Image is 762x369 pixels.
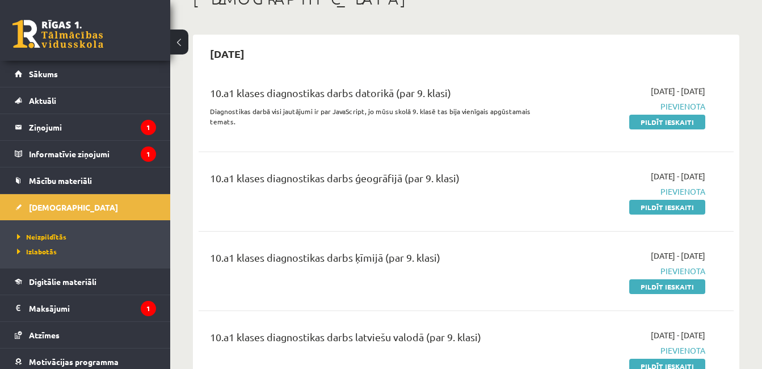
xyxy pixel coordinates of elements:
[17,247,57,256] span: Izlabotās
[29,69,58,79] span: Sākums
[651,85,705,97] span: [DATE] - [DATE]
[651,250,705,262] span: [DATE] - [DATE]
[15,114,156,140] a: Ziņojumi1
[15,61,156,87] a: Sākums
[29,202,118,212] span: [DEMOGRAPHIC_DATA]
[629,279,705,294] a: Pildīt ieskaiti
[29,357,119,367] span: Motivācijas programma
[651,170,705,182] span: [DATE] - [DATE]
[141,301,156,316] i: 1
[15,87,156,114] a: Aktuāli
[210,170,534,191] div: 10.a1 klases diagnostikas darbs ģeogrāfijā (par 9. klasi)
[29,95,56,106] span: Aktuāli
[199,40,256,67] h2: [DATE]
[15,167,156,194] a: Mācību materiāli
[15,194,156,220] a: [DEMOGRAPHIC_DATA]
[210,329,534,350] div: 10.a1 klases diagnostikas darbs latviešu valodā (par 9. klasi)
[15,141,156,167] a: Informatīvie ziņojumi1
[17,232,159,242] a: Neizpildītās
[15,269,156,295] a: Digitālie materiāli
[141,120,156,135] i: 1
[12,20,103,48] a: Rīgas 1. Tālmācības vidusskola
[29,295,156,321] legend: Maksājumi
[29,330,60,340] span: Atzīmes
[29,114,156,140] legend: Ziņojumi
[141,146,156,162] i: 1
[29,276,96,287] span: Digitālie materiāli
[210,106,534,127] p: Diagnostikas darbā visi jautājumi ir par JavaScript, jo mūsu skolā 9. klasē tas bija vienīgais ap...
[629,200,705,215] a: Pildīt ieskaiti
[29,141,156,167] legend: Informatīvie ziņojumi
[629,115,705,129] a: Pildīt ieskaiti
[651,329,705,341] span: [DATE] - [DATE]
[551,186,705,198] span: Pievienota
[15,322,156,348] a: Atzīmes
[551,265,705,277] span: Pievienota
[17,232,66,241] span: Neizpildītās
[15,295,156,321] a: Maksājumi1
[210,250,534,271] div: 10.a1 klases diagnostikas darbs ķīmijā (par 9. klasi)
[29,175,92,186] span: Mācību materiāli
[210,85,534,106] div: 10.a1 klases diagnostikas darbs datorikā (par 9. klasi)
[551,100,705,112] span: Pievienota
[551,345,705,357] span: Pievienota
[17,246,159,257] a: Izlabotās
